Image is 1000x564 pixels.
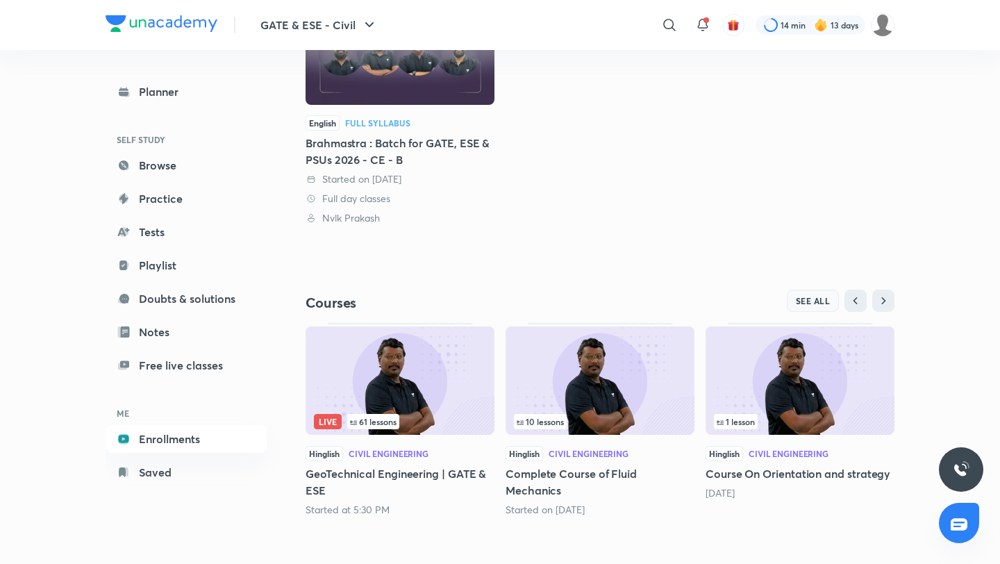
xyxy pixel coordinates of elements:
[306,503,494,517] div: Started at 5:30 PM
[714,414,886,429] div: infosection
[106,218,267,246] a: Tests
[306,192,494,206] div: Full day classes
[706,326,894,435] img: Thumbnail
[350,417,397,426] span: 61 lessons
[306,211,494,225] div: Nvlk Prakash
[345,119,410,127] div: Full Syllabus
[306,326,494,435] img: Thumbnail
[706,486,894,500] div: 1 month ago
[106,285,267,313] a: Doubts & solutions
[314,414,486,429] div: infocontainer
[717,417,755,426] span: 1 lesson
[706,446,743,461] span: Hinglish
[306,115,340,131] span: English
[349,449,428,458] div: Civil Engineering
[106,425,267,453] a: Enrollments
[106,351,267,379] a: Free live classes
[306,294,600,312] h4: Courses
[506,465,694,499] h5: Complete Course of Fluid Mechanics
[714,414,886,429] div: left
[306,446,343,461] span: Hinglish
[749,449,828,458] div: Civil Engineering
[706,465,894,482] h5: Course On Orientation and strategy
[796,296,831,306] span: SEE ALL
[106,401,267,425] h6: ME
[871,13,894,37] img: Rahul KD
[314,414,486,429] div: infosection
[106,78,267,106] a: Planner
[506,503,694,517] div: Started on Sept 30
[306,465,494,499] h5: GeoTechnical Engineering | GATE & ESE
[106,128,267,151] h6: SELF STUDY
[953,461,969,478] img: ttu
[714,414,886,429] div: infocontainer
[106,251,267,279] a: Playlist
[506,323,694,516] div: Complete Course of Fluid Mechanics
[814,18,828,32] img: streak
[106,458,267,486] a: Saved
[514,414,686,429] div: infosection
[306,323,494,516] div: GeoTechnical Engineering | GATE & ESE
[706,323,894,499] div: Course On Orientation and strategy
[787,290,840,312] button: SEE ALL
[549,449,628,458] div: Civil Engineering
[106,185,267,213] a: Practice
[514,414,686,429] div: left
[517,417,564,426] span: 10 lessons
[506,446,543,461] span: Hinglish
[106,318,267,346] a: Notes
[314,414,486,429] div: left
[727,19,740,31] img: avatar
[106,151,267,179] a: Browse
[514,414,686,429] div: infocontainer
[252,11,386,39] button: GATE & ESE - Civil
[106,15,217,35] a: Company Logo
[722,14,744,36] button: avatar
[314,414,342,429] span: Live
[506,326,694,435] img: Thumbnail
[106,15,217,32] img: Company Logo
[306,172,494,186] div: Started on 20 Aug 2025
[306,135,494,168] div: Brahmastra : Batch for GATE, ESE & PSUs 2026 - CE - B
